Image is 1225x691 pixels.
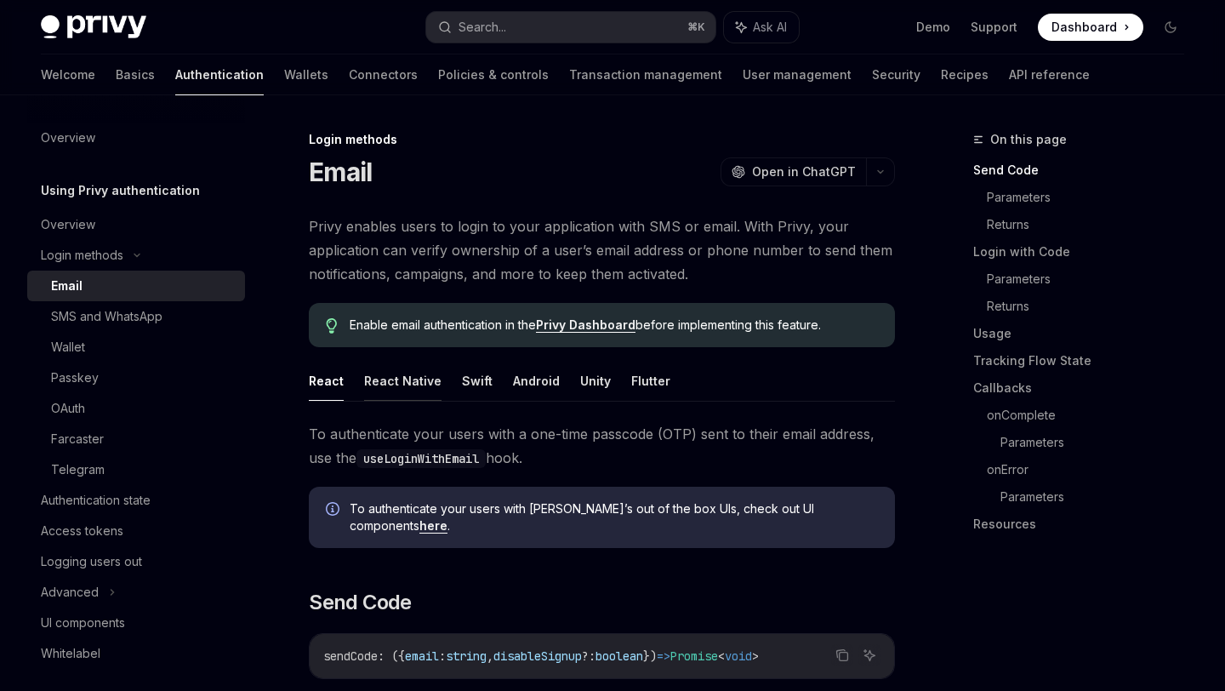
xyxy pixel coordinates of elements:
span: sendCode [323,648,378,664]
div: Login methods [41,245,123,266]
a: Email [27,271,245,301]
a: Login with Code [973,238,1198,266]
a: Privy Dashboard [536,317,635,333]
div: Logging users out [41,551,142,572]
a: Wallet [27,332,245,363]
a: Welcome [41,54,95,95]
a: Overview [27,123,245,153]
div: Search... [459,17,506,37]
button: Flutter [631,361,670,401]
a: onError [987,456,1198,483]
span: email [405,648,439,664]
div: Wallet [51,337,85,357]
div: Authentication state [41,490,151,511]
a: Telegram [27,454,245,485]
span: }) [643,648,657,664]
svg: Info [326,502,343,519]
span: : ({ [378,648,405,664]
div: OAuth [51,398,85,419]
button: Search...⌘K [426,12,715,43]
span: On this page [990,129,1067,150]
h5: Using Privy authentication [41,180,200,201]
span: disableSignup [493,648,582,664]
div: Whitelabel [41,643,100,664]
button: React [309,361,344,401]
button: Android [513,361,560,401]
a: Parameters [987,266,1198,293]
a: Send Code [973,157,1198,184]
div: UI components [41,613,125,633]
span: ?: [582,648,595,664]
a: Authentication state [27,485,245,516]
span: To authenticate your users with a one-time passcode (OTP) sent to their email address, use the hook. [309,422,895,470]
div: Telegram [51,460,105,480]
button: Copy the contents from the code block [831,644,853,666]
a: UI components [27,608,245,638]
span: Dashboard [1051,19,1117,36]
button: Ask AI [724,12,799,43]
span: , [487,648,493,664]
span: => [657,648,670,664]
a: Policies & controls [438,54,549,95]
span: Send Code [309,589,412,616]
div: Overview [41,128,95,148]
a: Demo [916,19,950,36]
span: Open in ChatGPT [752,163,856,180]
div: Login methods [309,131,895,148]
span: : [439,648,446,664]
span: < [718,648,725,664]
span: boolean [595,648,643,664]
span: string [446,648,487,664]
span: ⌘ K [687,20,705,34]
a: Parameters [1000,483,1198,511]
a: Usage [973,320,1198,347]
div: SMS and WhatsApp [51,306,162,327]
button: Ask AI [858,644,880,666]
a: Support [971,19,1017,36]
a: Dashboard [1038,14,1143,41]
a: here [419,518,447,534]
a: Passkey [27,363,245,393]
a: Callbacks [973,374,1198,402]
div: Passkey [51,368,99,388]
a: Transaction management [569,54,722,95]
span: To authenticate your users with [PERSON_NAME]’s out of the box UIs, check out UI components . [350,500,878,534]
svg: Tip [326,318,338,334]
a: Authentication [175,54,264,95]
a: Logging users out [27,546,245,577]
div: Advanced [41,582,99,602]
a: Overview [27,209,245,240]
a: Farcaster [27,424,245,454]
span: Privy enables users to login to your application with SMS or email. With Privy, your application ... [309,214,895,286]
a: Resources [973,511,1198,538]
div: Farcaster [51,429,104,449]
button: Unity [580,361,611,401]
div: Overview [41,214,95,235]
code: useLoginWithEmail [356,449,486,468]
a: API reference [1009,54,1090,95]
a: User management [743,54,852,95]
a: Recipes [941,54,989,95]
button: Toggle dark mode [1157,14,1184,41]
a: Tracking Flow State [973,347,1198,374]
a: Access tokens [27,516,245,546]
a: Parameters [987,184,1198,211]
a: Returns [987,293,1198,320]
a: Wallets [284,54,328,95]
a: SMS and WhatsApp [27,301,245,332]
a: Parameters [1000,429,1198,456]
button: React Native [364,361,442,401]
a: Returns [987,211,1198,238]
span: void [725,648,752,664]
span: Promise [670,648,718,664]
a: OAuth [27,393,245,424]
a: Connectors [349,54,418,95]
a: Basics [116,54,155,95]
a: onComplete [987,402,1198,429]
img: dark logo [41,15,146,39]
div: Access tokens [41,521,123,541]
h1: Email [309,157,372,187]
span: Ask AI [753,19,787,36]
button: Swift [462,361,493,401]
button: Open in ChatGPT [721,157,866,186]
